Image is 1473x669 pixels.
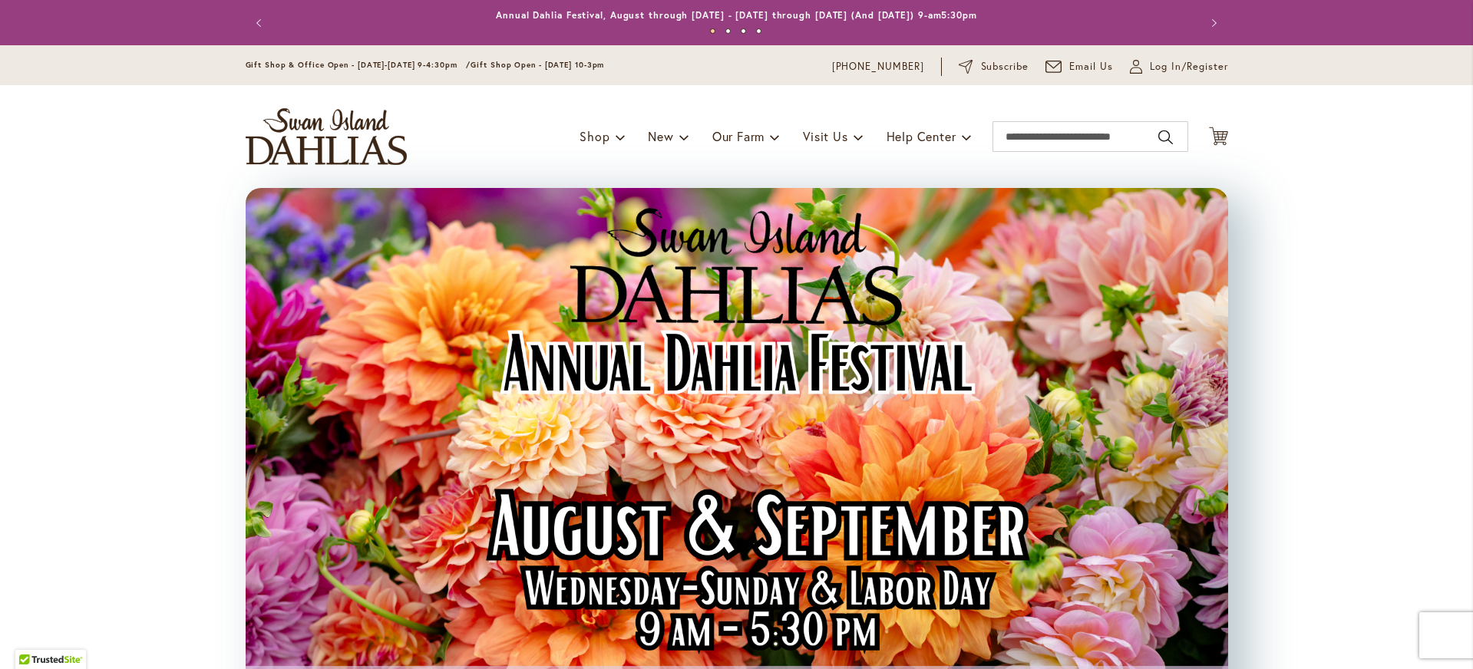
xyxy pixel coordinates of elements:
[1150,59,1228,74] span: Log In/Register
[832,59,925,74] a: [PHONE_NUMBER]
[887,128,956,144] span: Help Center
[712,128,765,144] span: Our Farm
[725,28,731,34] button: 2 of 4
[1130,59,1228,74] a: Log In/Register
[741,28,746,34] button: 3 of 4
[1045,59,1113,74] a: Email Us
[756,28,761,34] button: 4 of 4
[246,8,276,38] button: Previous
[1069,59,1113,74] span: Email Us
[803,128,847,144] span: Visit Us
[1197,8,1228,38] button: Next
[246,108,407,165] a: store logo
[496,9,977,21] a: Annual Dahlia Festival, August through [DATE] - [DATE] through [DATE] (And [DATE]) 9-am5:30pm
[246,60,471,70] span: Gift Shop & Office Open - [DATE]-[DATE] 9-4:30pm /
[710,28,715,34] button: 1 of 4
[981,59,1029,74] span: Subscribe
[471,60,604,70] span: Gift Shop Open - [DATE] 10-3pm
[580,128,609,144] span: Shop
[648,128,673,144] span: New
[959,59,1029,74] a: Subscribe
